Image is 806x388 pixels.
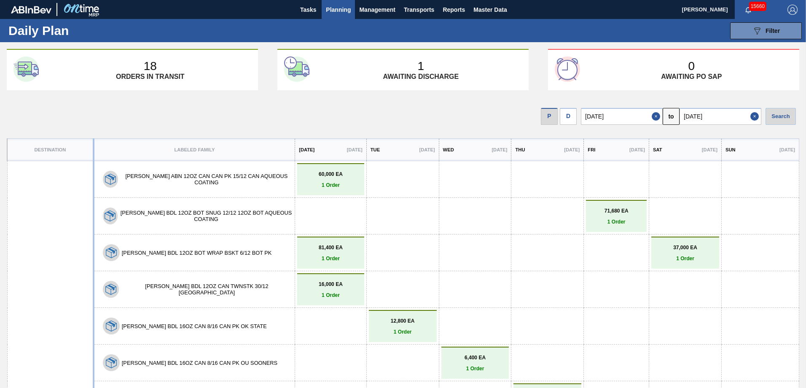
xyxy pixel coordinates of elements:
[120,210,293,222] button: [PERSON_NAME] BDL 12OZ BOT SNUG 12/12 12OZ BOT AQUEOUS COATING
[560,108,577,125] div: D
[299,292,362,298] p: 1 Order
[443,147,454,152] p: Wed
[588,208,645,214] p: 71,680 EA
[7,139,94,161] th: Destination
[359,5,395,15] span: Management
[371,147,380,152] p: Tue
[11,6,51,13] img: TNhmsLtSVTkK8tSr43FrP2fwEKptu5GPRR3wAAAABJRU5ErkJggg==
[404,5,434,15] span: Transports
[105,174,116,185] img: 7hKVVNeldsGH5KwE07rPnOGsQy+SHCf9ftlnweef0E1el2YcIeEt5yaNqj+jPq4oMsVpG1vCxiwYEd4SvddTlxqBvEWZPhf52...
[735,4,762,16] button: Notifications
[588,208,645,225] a: 71,680 EA1 Order
[730,22,802,39] button: Filter
[443,355,507,361] p: 6,400 EA
[299,281,362,298] a: 16,000 EA1 Order
[541,108,558,125] div: P
[653,147,662,152] p: Sat
[326,5,351,15] span: Planning
[443,355,507,372] a: 6,400 EA1 Order
[383,73,459,81] p: Awaiting discharge
[284,57,309,82] img: second-card-icon
[702,147,717,152] p: [DATE]
[13,57,39,82] img: first-card-icon
[418,59,424,73] p: 1
[299,245,362,261] a: 81,400 EA1 Order
[443,5,465,15] span: Reports
[122,250,272,256] button: [PERSON_NAME] BDL 12OZ BOT WRAP BSKT 6/12 BOT PK
[106,321,117,331] img: 7hKVVNeldsGH5KwE07rPnOGsQy+SHCf9ftlnweef0E1el2YcIeEt5yaNqj+jPq4oMsVpG1vCxiwYEd4SvddTlxqBvEWZPhf52...
[688,59,695,73] p: 0
[779,147,795,152] p: [DATE]
[581,108,663,125] input: mm/dd/yyyy
[564,147,580,152] p: [DATE]
[371,329,435,335] p: 1 Order
[299,171,362,188] a: 60,000 EA1 Order
[299,281,362,287] p: 16,000 EA
[653,245,717,251] p: 37,000 EA
[725,147,736,152] p: Sun
[8,26,156,35] h1: Daily Plan
[105,210,116,221] img: 7hKVVNeldsGH5KwE07rPnOGsQy+SHCf9ftlnweef0E1el2YcIeEt5yaNqj+jPq4oMsVpG1vCxiwYEd4SvddTlxqBvEWZPhf52...
[121,283,293,296] button: [PERSON_NAME] BDL 12OZ CAN TWNSTK 30/12 [GEOGRAPHIC_DATA]
[473,5,507,15] span: Master Data
[443,366,507,372] p: 1 Order
[661,73,722,81] p: Awaiting PO SAP
[299,256,362,261] p: 1 Order
[629,147,645,152] p: [DATE]
[94,139,295,161] th: Labeled Family
[371,318,435,335] a: 12,800 EA1 Order
[122,360,277,366] button: [PERSON_NAME] BDL 16OZ CAN 8/16 CAN PK OU SOONERS
[766,27,780,34] span: Filter
[116,73,185,81] p: Orders in transit
[105,284,116,295] img: 7hKVVNeldsGH5KwE07rPnOGsQy+SHCf9ftlnweef0E1el2YcIeEt5yaNqj+jPq4oMsVpG1vCxiwYEd4SvddTlxqBvEWZPhf52...
[653,245,717,261] a: 37,000 EA1 Order
[122,323,267,329] button: [PERSON_NAME] BDL 16OZ CAN 8/16 CAN PK OK STATE
[750,108,761,125] button: Close
[419,147,435,152] p: [DATE]
[371,318,435,324] p: 12,800 EA
[106,247,117,258] img: 7hKVVNeldsGH5KwE07rPnOGsQy+SHCf9ftlnweef0E1el2YcIeEt5yaNqj+jPq4oMsVpG1vCxiwYEd4SvddTlxqBvEWZPhf52...
[492,147,507,152] p: [DATE]
[299,147,314,152] p: [DATE]
[560,106,577,125] div: Delivery date View
[144,59,157,73] p: 18
[588,147,595,152] p: Fri
[299,171,362,177] p: 60,000 EA
[299,5,317,15] span: Tasks
[299,245,362,251] p: 81,400 EA
[541,106,558,125] div: Pick up date view
[106,357,117,368] img: 7hKVVNeldsGH5KwE07rPnOGsQy+SHCf9ftlnweef0E1el2YcIeEt5yaNqj+jPq4oMsVpG1vCxiwYEd4SvddTlxqBvEWZPhf52...
[515,147,525,152] p: Thu
[663,108,680,125] button: to
[555,57,580,82] img: third-card-icon
[787,5,798,15] img: Logout
[120,173,293,186] button: [PERSON_NAME] ABN 12OZ CAN CAN PK 15/12 CAN AQUEOUS COATING
[299,182,362,188] p: 1 Order
[588,219,645,225] p: 1 Order
[653,256,717,261] p: 1 Order
[652,108,663,125] button: Close
[347,147,363,152] p: [DATE]
[680,108,761,125] input: mm/dd/yyyy
[766,108,796,125] div: Search
[749,2,766,11] span: 15660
